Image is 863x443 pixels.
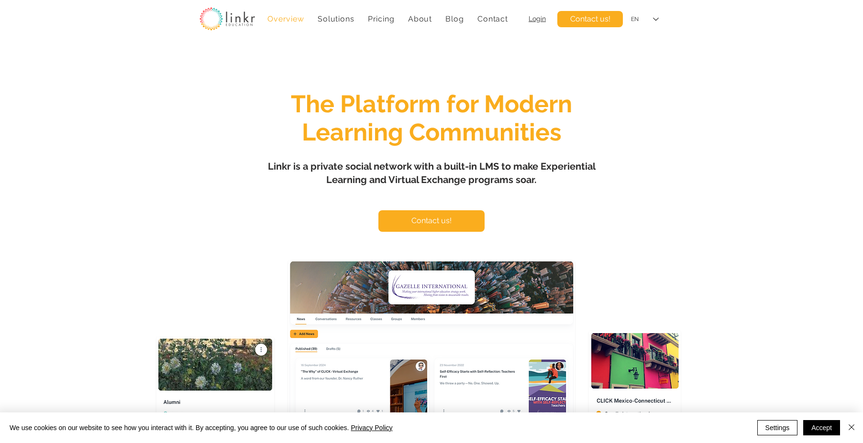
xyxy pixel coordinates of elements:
[473,10,513,28] a: Contact
[351,424,392,432] a: Privacy Policy
[624,9,665,30] div: Language Selector: English
[803,420,840,435] button: Accept
[363,10,399,28] a: Pricing
[313,10,359,28] div: Solutions
[10,423,393,432] span: We use cookies on our website to see how you interact with it. By accepting, you agree to our use...
[199,7,255,31] img: linkr_logo_transparentbg.png
[757,420,798,435] button: Settings
[263,10,309,28] a: Overview
[268,161,596,185] span: Linkr is a private social network with a built-in LMS to make Experiential Learning and Virtual E...
[267,14,304,23] span: Overview
[846,421,857,433] img: Close
[318,14,354,23] span: Solutions
[263,10,513,28] nav: Site
[529,15,546,22] a: Login
[403,10,437,28] div: About
[477,14,508,23] span: Contact
[846,420,857,435] button: Close
[378,210,485,232] a: Contact us!
[570,14,610,24] span: Contact us!
[441,10,469,28] a: Blog
[557,11,623,27] a: Contact us!
[631,15,639,23] div: EN
[368,14,395,23] span: Pricing
[157,338,273,442] img: linkr hero 4.png
[408,14,432,23] span: About
[291,90,572,146] span: The Platform for Modern Learning Communities
[411,216,452,226] span: Contact us!
[445,14,464,23] span: Blog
